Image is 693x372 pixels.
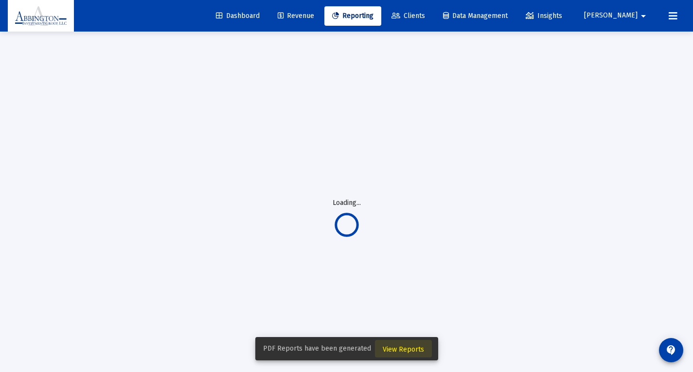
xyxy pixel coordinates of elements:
[15,6,67,26] img: Dashboard
[518,6,570,26] a: Insights
[384,6,433,26] a: Clients
[638,6,649,26] mat-icon: arrow_drop_down
[216,12,260,20] span: Dashboard
[572,6,661,25] button: [PERSON_NAME]
[208,6,267,26] a: Dashboard
[278,12,314,20] span: Revenue
[443,12,508,20] span: Data Management
[324,6,381,26] a: Reporting
[435,6,515,26] a: Data Management
[391,12,425,20] span: Clients
[270,6,322,26] a: Revenue
[383,345,424,354] span: View Reports
[584,12,638,20] span: [PERSON_NAME]
[375,340,432,357] button: View Reports
[263,344,371,354] span: PDF Reports have been generated
[332,12,373,20] span: Reporting
[526,12,562,20] span: Insights
[665,344,677,356] mat-icon: contact_support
